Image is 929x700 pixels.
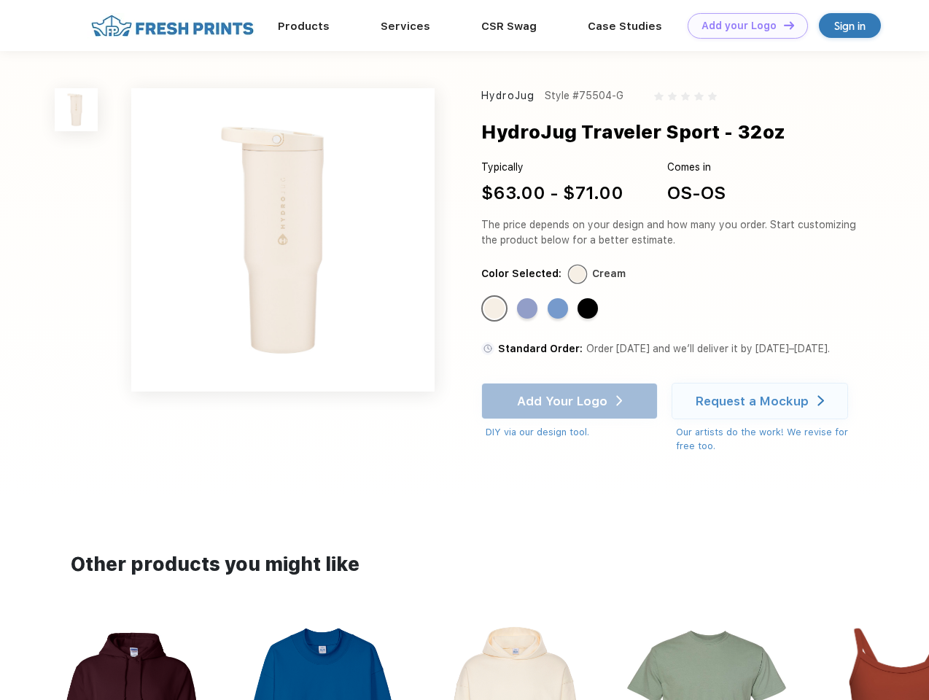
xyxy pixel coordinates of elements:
div: Black [578,298,598,319]
img: gray_star.svg [694,92,703,101]
a: Sign in [819,13,881,38]
div: Color Selected: [481,266,561,281]
div: Other products you might like [71,551,858,579]
img: DT [784,21,794,29]
img: func=resize&h=640 [131,88,435,392]
div: Typically [481,160,623,175]
a: Products [278,20,330,33]
div: Our artists do the work! We revise for free too. [676,425,862,454]
div: Request a Mockup [696,394,809,408]
img: gray_star.svg [681,92,690,101]
div: Cream [484,298,505,319]
div: Peri [517,298,537,319]
img: fo%20logo%202.webp [87,13,258,39]
img: standard order [481,342,494,355]
img: func=resize&h=100 [55,88,98,131]
img: gray_star.svg [654,92,663,101]
img: gray_star.svg [668,92,677,101]
div: Comes in [667,160,726,175]
div: Cream [592,266,626,281]
div: $63.00 - $71.00 [481,180,623,206]
div: Light Blue [548,298,568,319]
img: white arrow [817,395,824,406]
div: Add your Logo [701,20,777,32]
div: DIY via our design tool. [486,425,658,440]
div: The price depends on your design and how many you order. Start customizing the product below for ... [481,217,862,248]
div: OS-OS [667,180,726,206]
div: HydroJug Traveler Sport - 32oz [481,118,785,146]
div: HydroJug [481,88,535,104]
span: Standard Order: [498,343,583,354]
div: Sign in [834,17,866,34]
span: Order [DATE] and we’ll deliver it by [DATE]–[DATE]. [586,343,830,354]
div: Style #75504-G [545,88,623,104]
img: gray_star.svg [708,92,717,101]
